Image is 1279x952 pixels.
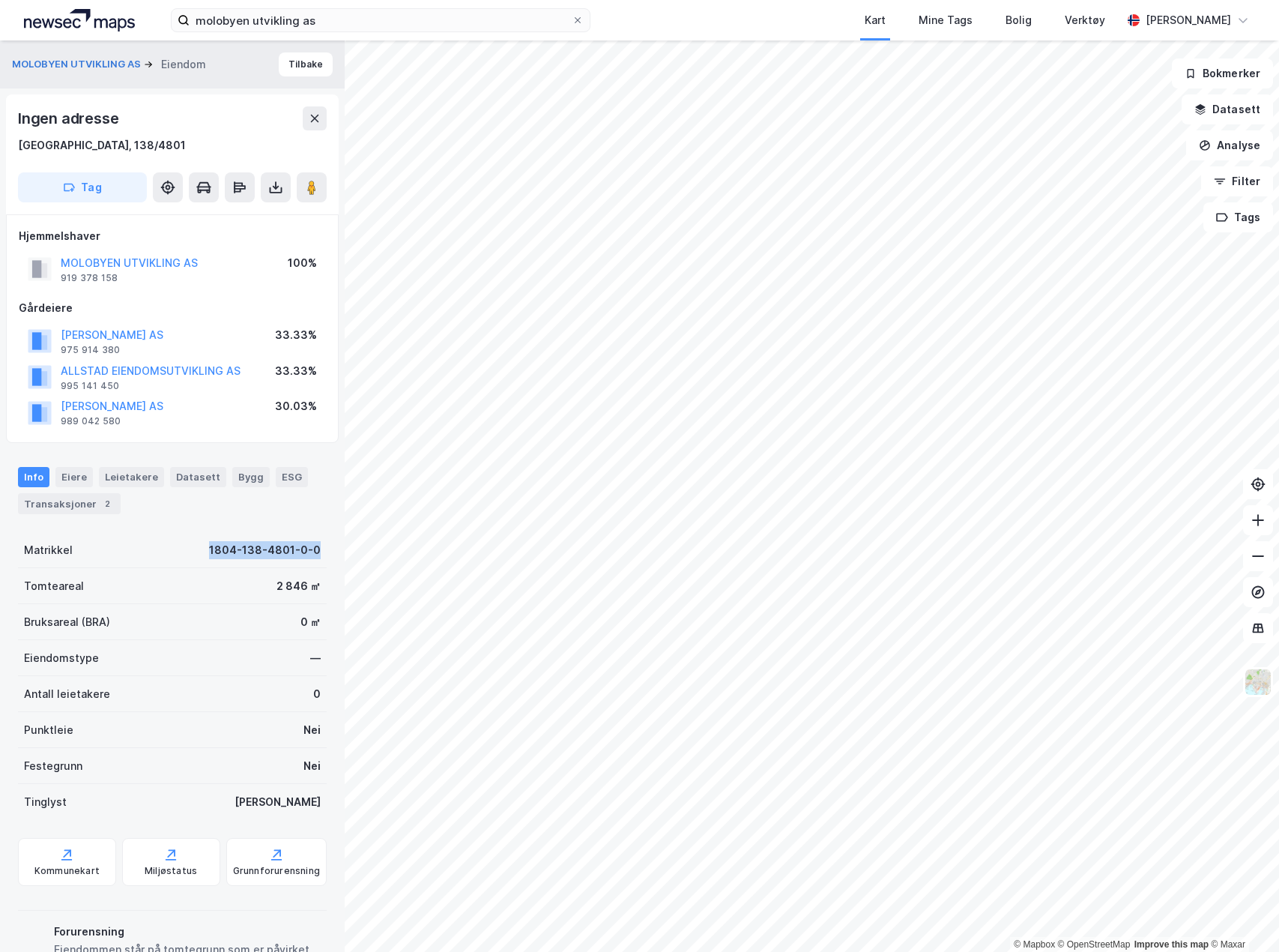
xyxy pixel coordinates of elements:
[276,467,308,486] div: ESG
[275,326,317,344] div: 33.33%
[24,577,84,595] div: Tomteareal
[24,757,82,775] div: Festegrunn
[12,57,144,72] button: MOLOBYEN UTVIKLING AS
[161,55,206,73] div: Eiendom
[1006,11,1032,29] div: Bolig
[100,496,115,511] div: 2
[18,467,49,486] div: Info
[61,272,118,284] div: 919 378 158
[233,865,320,877] div: Grunnforurensning
[310,649,321,667] div: —
[18,172,147,202] button: Tag
[303,757,321,775] div: Nei
[313,685,321,703] div: 0
[18,106,121,130] div: Ingen adresse
[99,467,164,486] div: Leietakere
[190,9,572,31] input: Søk på adresse, matrikkel, gårdeiere, leietakere eller personer
[55,467,93,486] div: Eiere
[303,721,321,739] div: Nei
[919,11,973,29] div: Mine Tags
[1186,130,1273,160] button: Analyse
[24,541,73,559] div: Matrikkel
[61,415,121,427] div: 989 042 580
[865,11,886,29] div: Kart
[24,721,73,739] div: Punktleie
[61,344,120,356] div: 975 914 380
[34,865,100,877] div: Kommunekart
[275,362,317,380] div: 33.33%
[24,9,135,31] img: logo.a4113a55bc3d86da70a041830d287a7e.svg
[235,793,321,811] div: [PERSON_NAME]
[19,299,326,317] div: Gårdeiere
[288,254,317,272] div: 100%
[1058,939,1131,950] a: OpenStreetMap
[1244,668,1272,696] img: Z
[1182,94,1273,124] button: Datasett
[18,136,186,154] div: [GEOGRAPHIC_DATA], 138/4801
[1172,58,1273,88] button: Bokmerker
[276,577,321,595] div: 2 846 ㎡
[24,613,110,631] div: Bruksareal (BRA)
[145,865,197,877] div: Miljøstatus
[1146,11,1231,29] div: [PERSON_NAME]
[24,685,110,703] div: Antall leietakere
[1203,202,1273,232] button: Tags
[300,613,321,631] div: 0 ㎡
[54,923,321,941] div: Forurensning
[170,467,226,486] div: Datasett
[1204,880,1279,952] iframe: Chat Widget
[232,467,270,486] div: Bygg
[1201,166,1273,196] button: Filter
[1134,939,1209,950] a: Improve this map
[209,541,321,559] div: 1804-138-4801-0-0
[1065,11,1105,29] div: Verktøy
[275,397,317,415] div: 30.03%
[18,493,121,514] div: Transaksjoner
[61,380,119,392] div: 995 141 450
[1014,939,1055,950] a: Mapbox
[24,793,67,811] div: Tinglyst
[24,649,99,667] div: Eiendomstype
[19,227,326,245] div: Hjemmelshaver
[279,52,333,76] button: Tilbake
